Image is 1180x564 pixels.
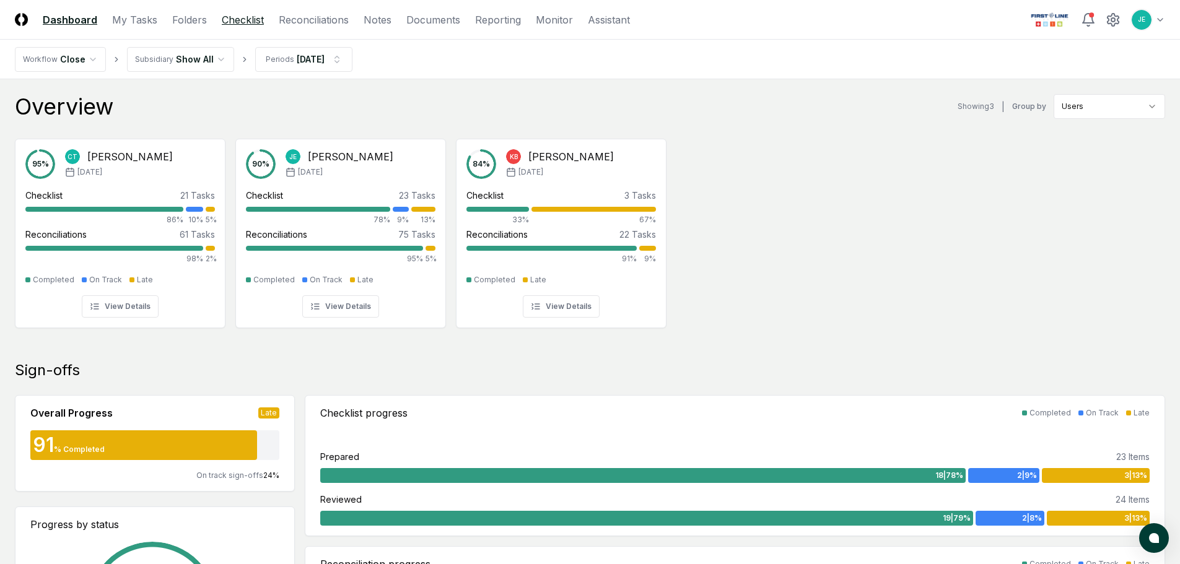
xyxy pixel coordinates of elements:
div: Checklist [466,189,504,202]
div: [PERSON_NAME] [308,149,393,164]
div: Prepared [320,450,359,463]
div: 33% [466,214,529,225]
div: Late [530,274,546,285]
div: Sign-offs [15,360,1165,380]
span: KB [510,152,518,162]
a: Checklist [222,12,264,27]
div: Showing 3 [958,101,994,112]
a: 84%KB[PERSON_NAME][DATE]Checklist3 Tasks33%67%Reconciliations22 Tasks91%9%CompletedLateView Details [456,129,666,328]
div: Overview [15,94,113,119]
div: 10% [186,214,203,225]
span: 24 % [263,471,279,480]
span: 3 | 13 % [1124,470,1147,481]
div: Reconciliations [466,228,528,241]
img: Logo [15,13,28,26]
a: Dashboard [43,12,97,27]
div: [PERSON_NAME] [87,149,173,164]
div: 3 Tasks [624,189,656,202]
div: Completed [474,274,515,285]
nav: breadcrumb [15,47,352,72]
div: Workflow [23,54,58,65]
button: atlas-launcher [1139,523,1169,553]
div: Checklist [25,189,63,202]
div: Subsidiary [135,54,173,65]
div: Completed [253,274,295,285]
div: 75 Tasks [398,228,435,241]
div: On Track [310,274,343,285]
div: [PERSON_NAME] [528,149,614,164]
div: Late [357,274,374,285]
div: 23 Tasks [399,189,435,202]
span: 19 | 79 % [943,513,971,524]
div: Completed [33,274,74,285]
div: 95% [246,253,423,264]
span: 2 | 8 % [1022,513,1042,524]
div: Checklist [246,189,283,202]
a: Notes [364,12,391,27]
div: Periods [266,54,294,65]
button: Periods[DATE] [255,47,352,72]
a: Folders [172,12,207,27]
div: 21 Tasks [180,189,215,202]
div: 61 Tasks [180,228,215,241]
div: 98% [25,253,203,264]
span: [DATE] [518,167,543,178]
a: Reconciliations [279,12,349,27]
img: First Line Technology logo [1028,10,1071,30]
a: Reporting [475,12,521,27]
a: Documents [406,12,460,27]
div: 2% [206,253,215,264]
div: Reconciliations [246,228,307,241]
div: On Track [1086,407,1119,419]
span: 2 | 9 % [1017,470,1037,481]
label: Group by [1012,103,1046,110]
span: 3 | 13 % [1124,513,1147,524]
div: % Completed [54,444,105,455]
div: 78% [246,214,390,225]
div: 91 [30,435,54,455]
span: [DATE] [77,167,102,178]
div: Late [258,407,279,419]
div: 91% [466,253,637,264]
div: Progress by status [30,517,279,532]
a: Monitor [536,12,573,27]
a: Checklist progressCompletedOn TrackLatePrepared23 Items18|78%2|9%3|13%Reviewed24 Items19|79%2|8%3... [305,395,1165,536]
div: Completed [1029,407,1071,419]
div: 23 Items [1116,450,1150,463]
button: JE [1130,9,1153,31]
div: | [1002,100,1005,113]
span: JE [289,152,297,162]
div: 22 Tasks [619,228,656,241]
div: On Track [89,274,122,285]
div: Checklist progress [320,406,408,420]
button: View Details [523,295,600,318]
div: 5% [426,253,435,264]
a: Assistant [588,12,630,27]
div: 9% [393,214,409,225]
div: 13% [411,214,435,225]
div: 5% [206,214,215,225]
div: [DATE] [297,53,325,66]
div: Late [137,274,153,285]
a: 90%JE[PERSON_NAME][DATE]Checklist23 Tasks78%9%13%Reconciliations75 Tasks95%5%CompletedOn TrackLat... [235,129,446,328]
span: On track sign-offs [196,471,263,480]
div: 86% [25,214,183,225]
a: My Tasks [112,12,157,27]
div: 24 Items [1116,493,1150,506]
div: Reconciliations [25,228,87,241]
a: 95%CT[PERSON_NAME][DATE]Checklist21 Tasks86%10%5%Reconciliations61 Tasks98%2%CompletedOn TrackLat... [15,129,225,328]
button: View Details [82,295,159,318]
div: 67% [531,214,656,225]
div: Reviewed [320,493,362,506]
button: View Details [302,295,379,318]
span: [DATE] [298,167,323,178]
div: 9% [639,253,656,264]
div: Overall Progress [30,406,113,420]
span: JE [1138,15,1145,24]
span: 18 | 78 % [935,470,963,481]
div: Late [1134,407,1150,419]
span: CT [68,152,77,162]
